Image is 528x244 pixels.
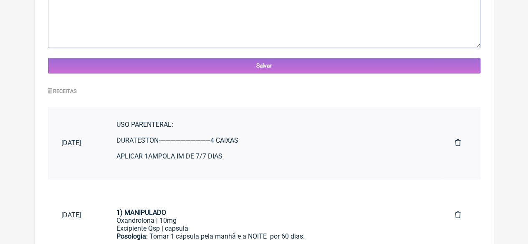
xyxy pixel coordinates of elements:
[48,58,480,73] input: Salvar
[48,88,77,94] label: Receitas
[116,121,428,216] div: USO PARENTERAL: DURATESTON-------------------------------4 CAIXAS APLICAR 1AMPOLA IM DE 7/7 DIAS ...
[116,224,428,232] div: Excipiente Qsp | capsula
[48,132,104,153] a: [DATE]
[116,209,166,216] strong: 1) MANIPULADO
[116,232,146,240] strong: Posologia
[116,216,428,224] div: Oxandrolona | 10mg
[103,114,441,172] a: USO PARENTERAL:DURATESTON-------------------------------4 CAIXASAPLICAR 1AMPOLA IM DE 7/7 DIASCI....
[48,204,104,226] a: [DATE]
